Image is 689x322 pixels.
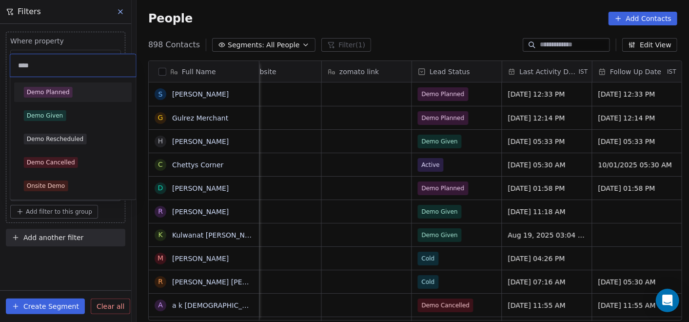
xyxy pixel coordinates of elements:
div: Demo Cancelled [27,158,75,167]
div: Demo Planned [27,88,70,97]
div: Onsite Demo [27,181,65,190]
div: Demo Rescheduled [27,135,84,143]
div: Demo Given [27,111,63,120]
div: Suggestions [14,79,132,196]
